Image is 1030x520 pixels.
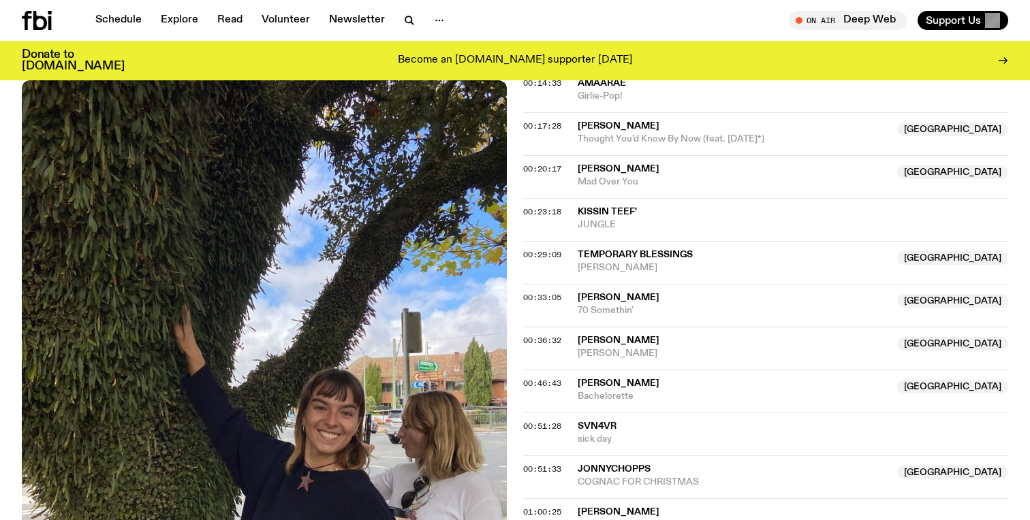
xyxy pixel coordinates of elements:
button: 00:33:05 [523,294,561,302]
span: [PERSON_NAME] [578,347,889,360]
span: 01:00:25 [523,506,561,517]
span: [GEOGRAPHIC_DATA] [897,251,1008,265]
span: [PERSON_NAME] [578,336,659,345]
span: [PERSON_NAME] [578,121,659,131]
span: svn4vr [578,421,617,431]
button: Support Us [918,11,1008,30]
span: [PERSON_NAME] [578,378,659,388]
button: 00:46:43 [523,380,561,387]
span: [PERSON_NAME] [578,164,659,174]
button: 00:51:28 [523,423,561,430]
a: Explore [153,11,206,30]
span: 00:51:33 [523,464,561,474]
span: 00:23:18 [523,206,561,217]
span: Thought You'd Know By Now (feat. [DATE]*) [578,133,889,146]
span: 00:17:28 [523,120,561,131]
span: Mad Over You [578,176,889,189]
span: Support Us [926,14,981,27]
span: [GEOGRAPHIC_DATA] [897,337,1008,351]
button: 00:29:09 [523,251,561,259]
span: Temporary Blessings [578,250,693,259]
span: JUNGLE [578,218,1008,231]
span: [GEOGRAPHIC_DATA] [897,123,1008,136]
button: On AirDeep Web [789,11,907,30]
span: 00:29:09 [523,249,561,260]
button: 00:36:32 [523,337,561,344]
span: COGNAC FOR CHRISTMAS [578,476,889,489]
span: [GEOGRAPHIC_DATA] [897,294,1008,308]
span: [GEOGRAPHIC_DATA] [897,466,1008,479]
button: 00:20:17 [523,165,561,173]
p: Become an [DOMAIN_NAME] supporter [DATE] [398,54,632,67]
span: sick day [578,433,1008,446]
span: Bachelorette [578,390,889,403]
span: [PERSON_NAME] [578,293,659,302]
button: 00:51:33 [523,466,561,473]
span: [PERSON_NAME] [578,261,889,274]
span: 70 Somethin' [578,304,889,317]
span: 00:46:43 [523,378,561,389]
span: kissin teef' [578,207,637,216]
span: Amaarae [578,78,626,88]
span: [PERSON_NAME] [578,507,659,517]
h3: Donate to [DOMAIN_NAME] [22,49,125,72]
button: 00:14:33 [523,80,561,87]
a: Read [209,11,251,30]
span: 00:36:32 [523,335,561,346]
a: Volunteer [253,11,318,30]
a: Schedule [87,11,150,30]
span: 00:20:17 [523,163,561,174]
button: 00:17:28 [523,123,561,130]
span: [GEOGRAPHIC_DATA] [897,165,1008,179]
button: 01:00:25 [523,508,561,516]
span: JonnyChopps [578,464,651,474]
a: Newsletter [321,11,393,30]
span: [GEOGRAPHIC_DATA] [897,380,1008,393]
span: 00:14:33 [523,78,561,88]
span: 00:33:05 [523,292,561,303]
button: 00:23:18 [523,208,561,216]
span: Girlie-Pop! [578,90,1008,103]
span: 00:51:28 [523,421,561,432]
